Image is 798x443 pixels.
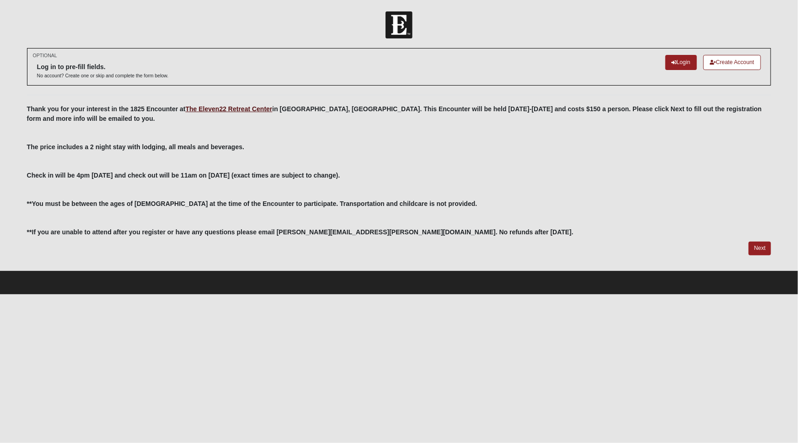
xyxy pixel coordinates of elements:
[37,72,169,79] p: No account? Create one or skip and complete the form below.
[33,52,57,59] small: OPTIONAL
[37,63,169,71] h6: Log in to pre-fill fields.
[27,200,477,207] b: **You must be between the ages of [DEMOGRAPHIC_DATA] at the time of the Encounter to participate....
[27,143,244,151] b: The price includes a 2 night stay with lodging, all meals and beverages.
[749,242,771,255] a: Next
[27,228,573,236] b: **If you are unable to attend after you register or have any questions please email [PERSON_NAME]...
[703,55,761,70] a: Create Account
[27,172,340,179] b: Check in will be 4pm [DATE] and check out will be 11am on [DATE] (exact times are subject to chan...
[27,105,762,122] b: Thank you for your interest in the 1825 Encounter at in [GEOGRAPHIC_DATA], [GEOGRAPHIC_DATA]. Thi...
[386,11,412,38] img: Church of Eleven22 Logo
[665,55,697,70] a: Login
[186,105,273,113] a: The Eleven22 Retreat Center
